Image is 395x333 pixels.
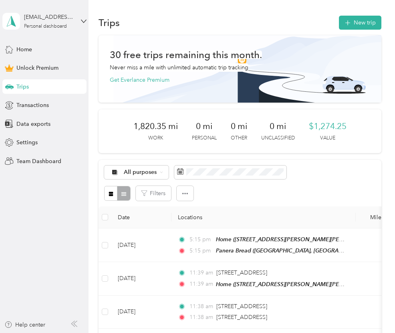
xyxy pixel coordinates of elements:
[4,321,45,329] button: Help center
[231,121,247,132] span: 0 mi
[16,101,49,109] span: Transactions
[189,302,213,311] span: 11:38 am
[189,235,212,244] span: 5:15 pm
[24,24,67,29] div: Personal dashboard
[189,268,213,277] span: 11:39 am
[16,138,38,147] span: Settings
[320,135,335,142] p: Value
[189,246,212,255] span: 5:15 pm
[124,170,157,175] span: All purposes
[16,83,29,91] span: Trips
[196,121,212,132] span: 0 mi
[111,296,171,329] td: [DATE]
[110,63,248,72] p: Never miss a mile with unlimited automatic trip tracking
[216,314,267,321] span: [STREET_ADDRESS]
[24,13,74,21] div: [EMAIL_ADDRESS][DOMAIN_NAME]
[261,135,295,142] p: Unclassified
[110,76,169,84] button: Get Everlance Premium
[231,135,247,142] p: Other
[99,18,120,27] h1: Trips
[309,121,347,132] span: $1,274.25
[16,120,50,128] span: Data exports
[192,135,217,142] p: Personal
[216,303,267,310] span: [STREET_ADDRESS]
[111,206,171,228] th: Date
[216,236,377,243] span: Home ([STREET_ADDRESS][PERSON_NAME][PERSON_NAME])
[16,157,61,165] span: Team Dashboard
[111,228,171,262] td: [DATE]
[113,35,381,103] img: Banner
[148,135,163,142] p: Work
[270,121,286,132] span: 0 mi
[339,16,381,30] button: New trip
[189,313,213,322] span: 11:38 am
[136,186,171,201] button: Filters
[111,262,171,295] td: [DATE]
[16,45,32,54] span: Home
[189,280,212,289] span: 11:39 am
[216,269,267,276] span: [STREET_ADDRESS]
[16,64,58,72] span: Unlock Premium
[216,281,377,288] span: Home ([STREET_ADDRESS][PERSON_NAME][PERSON_NAME])
[110,50,262,59] h1: 30 free trips remaining this month.
[133,121,178,132] span: 1,820.35 mi
[350,288,395,333] iframe: Everlance-gr Chat Button Frame
[171,206,356,228] th: Locations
